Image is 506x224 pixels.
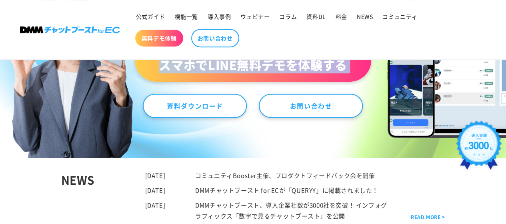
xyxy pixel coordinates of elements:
span: 機能一覧 [175,13,198,20]
span: 公式ガイド [136,13,165,20]
img: 導入実績約3000社 [454,118,504,176]
a: お問い合わせ [259,94,363,118]
a: 無料デモ体験 [135,30,183,46]
img: 株式会社DMM Boost [20,26,120,33]
a: DMMチャットブースト、導入企業社数が3000社を突破！ インフォグラフィックス「数字で見るチャットブースト」を公開 [195,201,387,220]
span: コラム [279,13,297,20]
time: [DATE] [145,186,166,194]
time: [DATE] [145,171,166,180]
span: 料金 [336,13,347,20]
a: \ まずは使ってみたいという方は /スマホでLINE無料デモを体験する [135,38,371,82]
a: 資料ダウンロード [143,94,247,118]
a: DMMチャットブースト for ECが「QUERYY」に掲載されました！ [195,186,378,194]
span: 導入事例 [208,13,231,20]
time: [DATE] [145,201,166,209]
span: NEWS [357,13,373,20]
a: コラム [274,8,302,25]
div: NEWS [61,170,145,221]
a: NEWS [352,8,378,25]
a: コミュニティ [378,8,422,25]
a: 導入事例 [203,8,236,25]
a: 機能一覧 [170,8,203,25]
a: コミュニティBooster主催、プロダクトフィードバック会を開催 [195,171,375,180]
a: 資料DL [302,8,330,25]
a: READ MORE > [411,213,445,222]
a: お問い合わせ [191,29,239,47]
span: お問い合わせ [198,34,233,42]
a: 公式ガイド [131,8,170,25]
span: 資料DL [306,13,326,20]
a: ウェビナー [236,8,274,25]
span: ウェビナー [240,13,270,20]
a: 料金 [331,8,352,25]
span: コミュニティ [382,13,418,20]
span: 無料デモ体験 [142,34,177,42]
